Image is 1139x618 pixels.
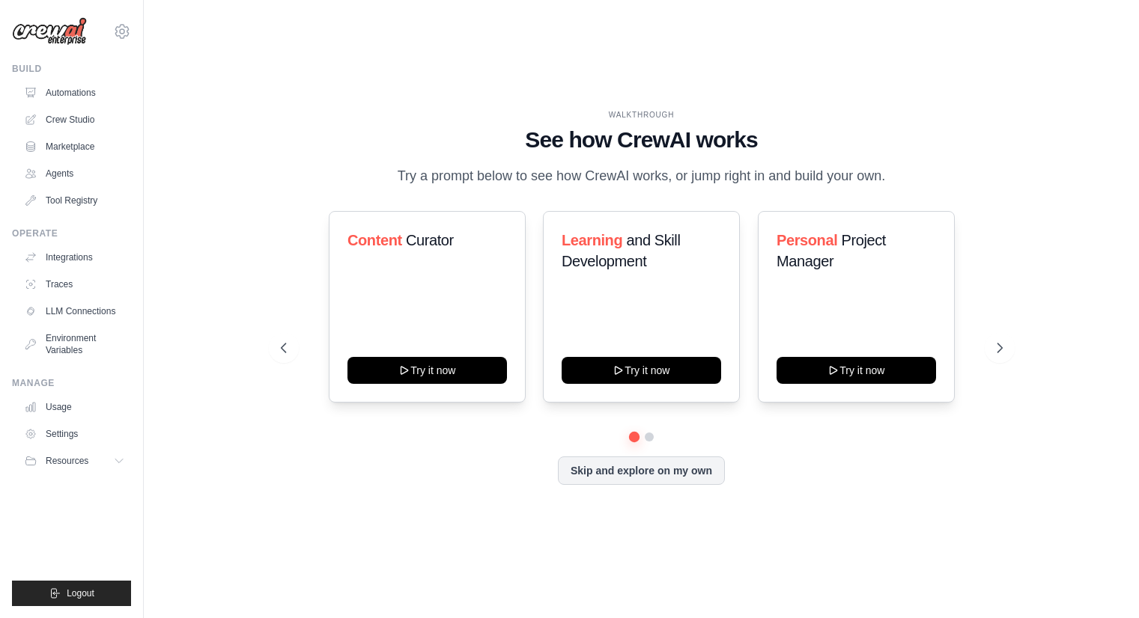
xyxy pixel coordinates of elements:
[18,108,131,132] a: Crew Studio
[12,377,131,389] div: Manage
[777,357,936,384] button: Try it now
[18,81,131,105] a: Automations
[562,357,721,384] button: Try it now
[562,232,622,248] span: Learning
[18,162,131,186] a: Agents
[281,126,1003,153] h1: See how CrewAI works
[18,135,131,159] a: Marketplace
[18,326,131,362] a: Environment Variables
[347,232,402,248] span: Content
[12,63,131,75] div: Build
[18,422,131,446] a: Settings
[18,395,131,419] a: Usage
[281,109,1003,120] div: WALKTHROUGH
[46,455,88,467] span: Resources
[67,587,94,599] span: Logout
[18,245,131,269] a: Integrations
[390,165,893,187] p: Try a prompt below to see how CrewAI works, or jump right in and build your own.
[18,299,131,323] a: LLM Connections
[12,17,87,46] img: Logo
[18,449,131,473] button: Resources
[405,232,453,248] span: Curator
[777,232,837,248] span: Personal
[558,456,725,485] button: Skip and explore on my own
[12,581,131,606] button: Logout
[12,227,131,239] div: Operate
[777,232,886,269] span: Project Manager
[347,357,507,384] button: Try it now
[18,272,131,296] a: Traces
[18,189,131,212] a: Tool Registry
